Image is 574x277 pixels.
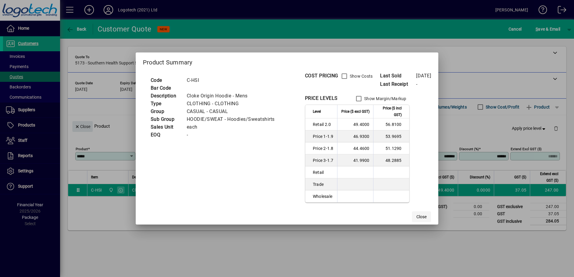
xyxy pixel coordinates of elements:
[148,76,184,84] td: Code
[412,211,431,222] button: Close
[416,73,431,79] span: [DATE]
[313,121,334,127] span: Retail 2.0
[305,95,338,102] div: PRICE LEVELS
[313,169,334,175] span: Retail
[373,154,409,166] td: 48.2885
[184,131,282,139] td: -
[313,193,334,199] span: Wholesale
[337,142,373,154] td: 44.4600
[377,105,402,118] span: Price ($ incl GST)
[380,72,416,79] span: Last Sold
[337,154,373,166] td: 41.9900
[416,214,427,220] span: Close
[380,81,416,88] span: Last Receipt
[313,108,321,115] span: Level
[363,96,406,102] label: Show Margin/Markup
[148,123,184,131] td: Sales Unit
[136,52,439,70] h2: Product Summary
[184,115,282,123] td: HOODIE/SWEAT - Hoodies/Sweatshirts
[313,133,334,139] span: Price 1-1.9
[416,81,418,87] span: -
[148,84,184,92] td: Bar Code
[148,100,184,108] td: Type
[313,145,334,151] span: Price 2-1.8
[184,123,282,131] td: each
[341,108,370,115] span: Price ($ excl GST)
[373,118,409,130] td: 56.8100
[313,181,334,187] span: Trade
[148,115,184,123] td: Sub Group
[337,130,373,142] td: 46.9300
[305,72,338,79] div: COST PRICING
[148,108,184,115] td: Group
[184,76,282,84] td: C-HSI
[148,131,184,139] td: EOQ
[313,157,334,163] span: Price 3-1.7
[184,92,282,100] td: Cloke Origin Hoodie - Mens
[184,108,282,115] td: CASUAL - CASUAL
[349,73,373,79] label: Show Costs
[337,118,373,130] td: 49.4000
[148,92,184,100] td: Description
[373,142,409,154] td: 51.1290
[373,130,409,142] td: 53.9695
[184,100,282,108] td: CLOTHING - CLOTHING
